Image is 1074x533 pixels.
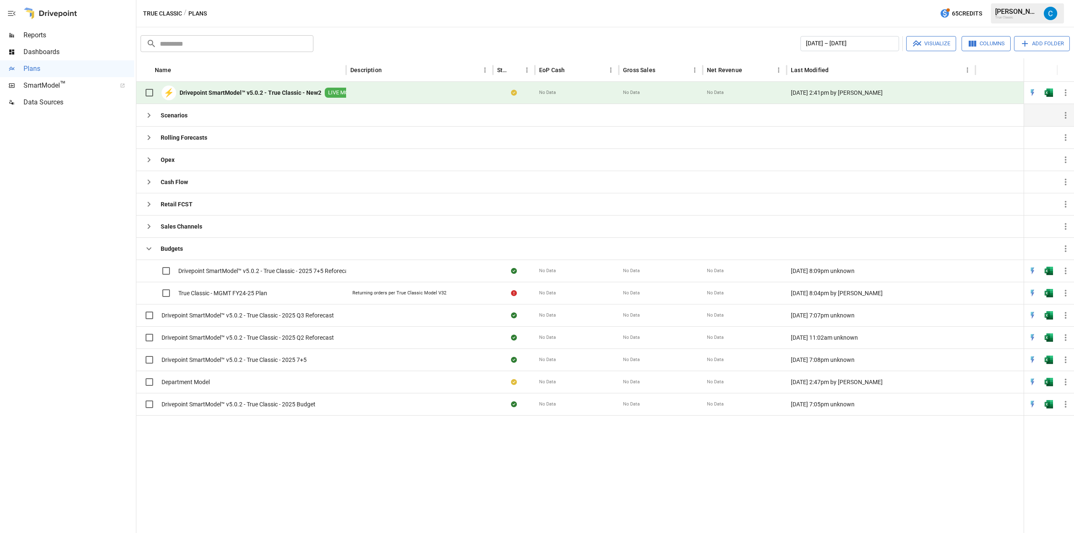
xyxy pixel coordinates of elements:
[1028,400,1037,408] div: Open in Quick Edit
[623,379,640,385] span: No Data
[162,333,334,342] span: Drivepoint SmartModel™ v5.0.2 - True Classic - 2025 Q2 Reforecast
[787,282,975,304] div: [DATE] 8:04pm by [PERSON_NAME]
[511,88,517,97] div: Your plan has changes in Excel that are not reflected in the Drivepoint Data Warehouse, select "S...
[689,64,701,76] button: Gross Sales column menu
[623,334,640,341] span: No Data
[23,64,134,74] span: Plans
[707,401,724,408] span: No Data
[511,289,517,297] div: Error during sync.
[161,222,202,231] b: Sales Channels
[707,89,724,96] span: No Data
[511,356,517,364] div: Sync complete
[787,348,975,371] div: [DATE] 7:08pm unknown
[172,64,184,76] button: Sort
[539,268,556,274] span: No Data
[161,156,175,164] b: Opex
[707,334,724,341] span: No Data
[1044,7,1057,20] img: Carson Turner
[707,356,724,363] span: No Data
[155,67,171,73] div: Name
[161,200,193,208] b: Retail FCST
[707,67,742,73] div: Net Revenue
[1045,88,1053,97] div: Open in Excel
[539,89,556,96] span: No Data
[623,67,655,73] div: Gross Sales
[1014,36,1070,51] button: Add Folder
[539,356,556,363] span: No Data
[509,64,521,76] button: Sort
[539,67,565,73] div: EoP Cash
[743,64,755,76] button: Sort
[162,356,307,364] span: Drivepoint SmartModel™ v5.0.2 - True Classic - 2025 7+5
[605,64,617,76] button: EoP Cash column menu
[1045,311,1053,320] div: Open in Excel
[707,268,724,274] span: No Data
[1028,267,1037,275] div: Open in Quick Edit
[773,64,785,76] button: Net Revenue column menu
[623,268,640,274] span: No Data
[787,371,975,393] div: [DATE] 2:47pm by [PERSON_NAME]
[829,64,841,76] button: Sort
[162,311,334,320] span: Drivepoint SmartModel™ v5.0.2 - True Classic - 2025 Q3 Reforecast
[23,81,111,91] span: SmartModel
[707,379,724,385] span: No Data
[23,97,134,107] span: Data Sources
[161,244,183,253] b: Budgets
[1045,267,1053,275] img: excel-icon.76473adf.svg
[1045,378,1053,386] div: Open in Excel
[936,6,985,21] button: 65Credits
[1045,267,1053,275] div: Open in Excel
[511,311,517,320] div: Sync complete
[162,378,210,386] span: Department Model
[350,67,382,73] div: Description
[1028,356,1037,364] div: Open in Quick Edit
[623,290,640,296] span: No Data
[184,8,187,19] div: /
[1028,88,1037,97] img: quick-edit-flash.b8aec18c.svg
[539,379,556,385] span: No Data
[161,133,207,142] b: Rolling Forecasts
[1028,311,1037,320] div: Open in Quick Edit
[1045,333,1053,342] div: Open in Excel
[962,36,1011,51] button: Columns
[1045,378,1053,386] img: excel-icon.76473adf.svg
[1045,88,1053,97] img: excel-icon.76473adf.svg
[1028,289,1037,297] img: quick-edit-flash.b8aec18c.svg
[162,86,176,100] div: ⚡
[791,67,829,73] div: Last Modified
[623,312,640,319] span: No Data
[1028,289,1037,297] div: Open in Quick Edit
[787,326,975,348] div: [DATE] 11:02am unknown
[1045,289,1053,297] div: Open in Excel
[161,178,188,186] b: Cash Flow
[787,260,975,282] div: [DATE] 8:09pm unknown
[539,312,556,319] span: No Data
[383,64,394,76] button: Sort
[352,290,446,296] div: Returning orders per True Classic Model V32
[1028,356,1037,364] img: quick-edit-flash.b8aec18c.svg
[995,8,1039,16] div: [PERSON_NAME]
[1028,378,1037,386] div: Open in Quick Edit
[23,30,134,40] span: Reports
[511,378,517,386] div: Your plan has changes in Excel that are not reflected in the Drivepoint Data Warehouse, select "S...
[1028,378,1037,386] img: quick-edit-flash.b8aec18c.svg
[1045,400,1053,408] img: excel-icon.76473adf.svg
[511,400,517,408] div: Sync complete
[539,401,556,408] span: No Data
[1028,88,1037,97] div: Open in Quick Edit
[962,64,973,76] button: Last Modified column menu
[162,400,315,408] span: Drivepoint SmartModel™ v5.0.2 - True Classic - 2025 Budget
[1028,311,1037,320] img: quick-edit-flash.b8aec18c.svg
[1045,333,1053,342] img: excel-icon.76473adf.svg
[1028,333,1037,342] img: quick-edit-flash.b8aec18c.svg
[180,88,321,97] b: Drivepoint SmartModel™ v5.0.2 - True Classic - New2
[707,312,724,319] span: No Data
[161,111,188,120] b: Scenarios
[623,401,640,408] span: No Data
[178,267,353,275] span: Drivepoint SmartModel™ v5.0.2 - True Classic - 2025 7+5 Reforecast
[787,393,975,415] div: [DATE] 7:05pm unknown
[1045,400,1053,408] div: Open in Excel
[566,64,577,76] button: Sort
[1039,2,1062,25] button: Carson Turner
[60,79,66,90] span: ™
